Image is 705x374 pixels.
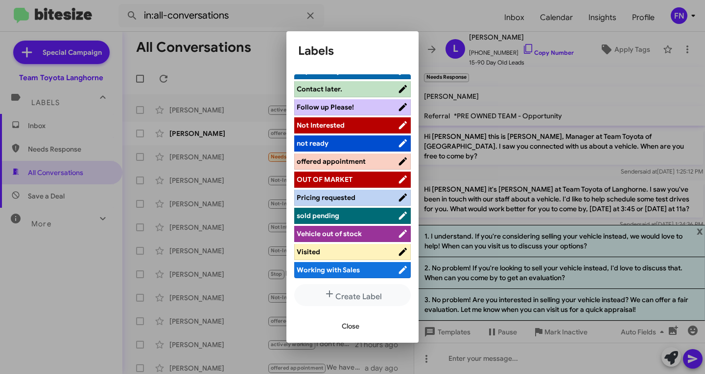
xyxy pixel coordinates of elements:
button: Create Label [294,284,411,306]
span: Vehicle out of stock [297,229,362,238]
span: Contact later. [297,85,342,93]
span: offered appointment [297,157,366,166]
span: Buyback: objection [297,66,360,75]
span: Not Interested [297,121,345,130]
span: Pricing requested [297,193,355,202]
span: not ready [297,139,329,148]
span: sold pending [297,211,339,220]
span: OUT OF MARKET [297,175,352,184]
span: Working with Sales [297,265,360,274]
span: Follow up Please! [297,103,354,111]
span: Visited [297,247,320,256]
span: Close [342,317,359,335]
button: Close [334,317,367,335]
h1: Labels [298,43,407,59]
